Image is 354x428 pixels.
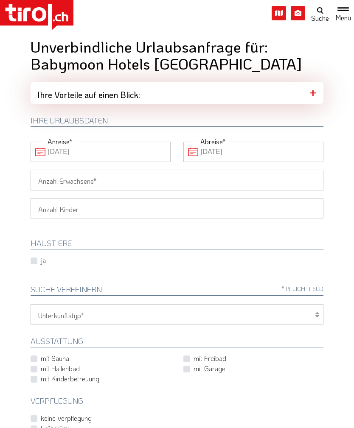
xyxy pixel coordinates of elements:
i: Karte öffnen [272,6,286,20]
button: Toggle navigation [332,5,354,21]
h2: Ausstattung [31,337,323,347]
label: mit Hallenbad [41,364,80,373]
i: Fotogalerie [291,6,305,20]
label: mit Garage [194,364,225,373]
h2: Suche verfeinern [31,285,323,296]
span: * Pflichtfeld [281,285,323,292]
label: mit Kinderbetreuung [41,374,99,383]
label: mit Sauna [41,354,69,363]
h2: Ihre Urlaubsdaten [31,117,323,127]
label: keine Verpflegung [41,414,92,423]
label: mit Freibad [194,354,226,363]
h2: HAUSTIERE [31,239,323,249]
h2: Verpflegung [31,397,323,407]
h1: Unverbindliche Urlaubsanfrage für: Babymoon Hotels [GEOGRAPHIC_DATA] [31,38,323,72]
label: ja [41,256,46,265]
div: Ihre Vorteile auf einen Blick: [31,82,323,104]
